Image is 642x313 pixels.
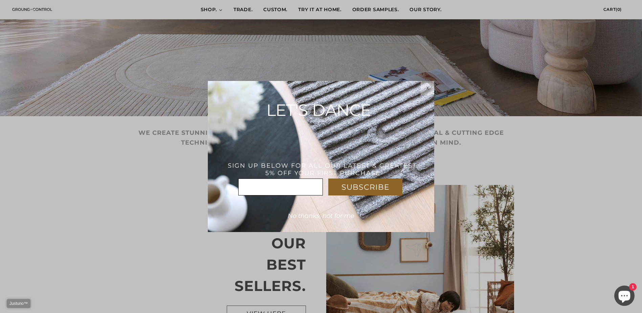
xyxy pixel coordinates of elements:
[328,179,402,195] div: SUBSCRIBE
[228,162,418,177] span: SIGN UP BELOW FOR ALL OUR LATEST & GREATEST. 5% OFF YOUR FIRST PURCHASE
[288,212,354,220] span: No thanks, not for me
[7,299,30,308] a: Justuno™
[276,209,366,223] div: No thanks, not for me
[238,179,323,195] input: Email Address
[612,286,637,308] inbox-online-store-chat: Shopify online store chat
[426,85,429,90] span: x
[341,183,390,192] span: SUBSCRIBE
[421,81,434,95] div: x
[266,100,371,120] span: LET'S DANCE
